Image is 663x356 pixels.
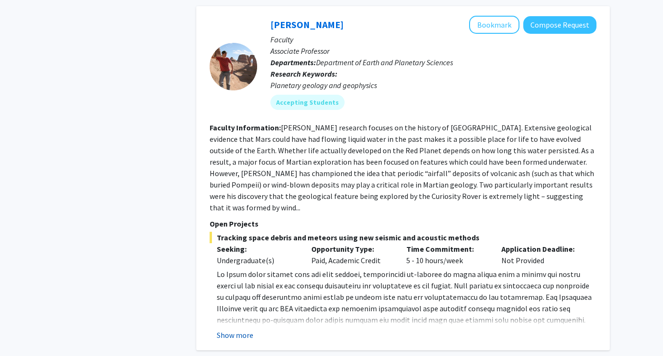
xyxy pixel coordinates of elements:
[270,19,344,30] a: [PERSON_NAME]
[210,123,281,132] b: Faculty Information:
[217,329,253,341] button: Show more
[270,69,337,79] b: Research Keywords:
[270,95,345,110] mat-chip: Accepting Students
[316,58,453,67] span: Department of Earth and Planetary Sciences
[523,16,596,34] button: Compose Request to Kevin Lewis
[270,45,596,57] p: Associate Professor
[210,123,594,212] fg-read-more: [PERSON_NAME] research focuses on the history of [GEOGRAPHIC_DATA]. Extensive geological evidence...
[210,218,596,229] p: Open Projects
[270,34,596,45] p: Faculty
[469,16,519,34] button: Add Kevin Lewis to Bookmarks
[406,243,487,255] p: Time Commitment:
[217,255,298,266] div: Undergraduate(s)
[210,232,596,243] span: Tracking space debris and meteors using new seismic and acoustic methods
[7,313,40,349] iframe: Chat
[399,243,494,266] div: 5 - 10 hours/week
[501,243,582,255] p: Application Deadline:
[494,243,589,266] div: Not Provided
[304,243,399,266] div: Paid, Academic Credit
[311,243,392,255] p: Opportunity Type:
[217,243,298,255] p: Seeking:
[270,58,316,67] b: Departments:
[270,79,596,91] div: Planetary geology and geophysics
